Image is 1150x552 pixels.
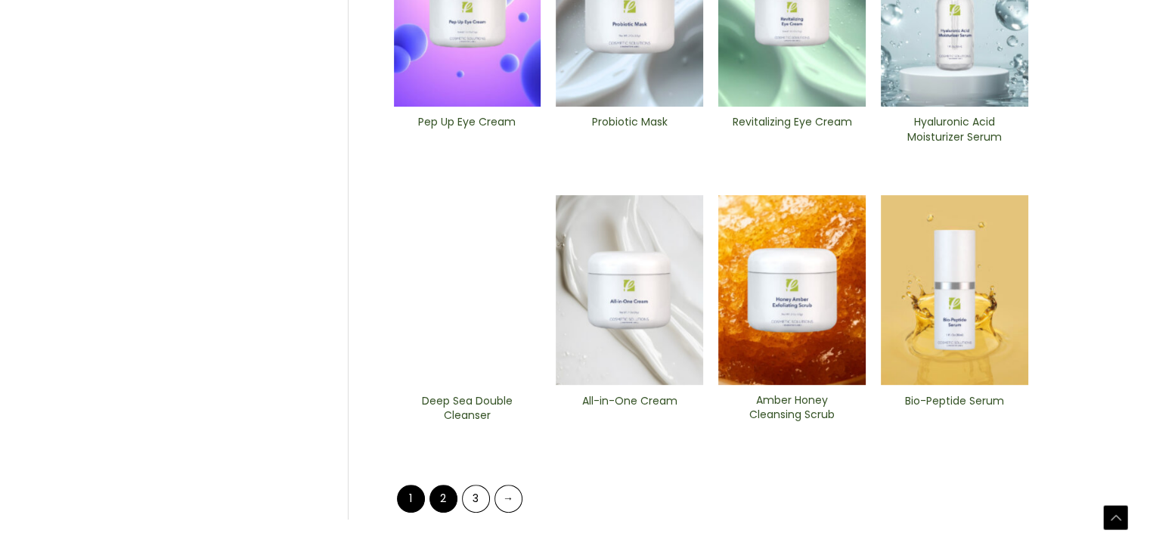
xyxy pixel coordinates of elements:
h2: Amber Honey Cleansing Scrub [731,393,853,422]
a: Hyaluronic Acid Moisturizer Serum [894,115,1015,149]
a: Bio-Peptide ​Serum [894,394,1015,428]
h2: Revitalizing ​Eye Cream [731,115,853,144]
a: All-in-One ​Cream [569,394,690,428]
a: → [494,485,522,513]
h2: All-in-One ​Cream [569,394,690,423]
a: Revitalizing ​Eye Cream [731,115,853,149]
img: Bio-Peptide ​Serum [881,195,1028,386]
a: Probiotic Mask [569,115,690,149]
h2: Bio-Peptide ​Serum [894,394,1015,423]
span: Page 1 [397,485,425,513]
img: Deep Sea Double Cleanser [394,195,541,386]
h2: Deep Sea Double Cleanser [406,394,528,423]
img: All In One Cream [556,195,703,386]
h2: Pep Up Eye Cream [406,115,528,144]
a: Pep Up Eye Cream [406,115,528,149]
h2: Hyaluronic Acid Moisturizer Serum [894,115,1015,144]
a: Page 2 [429,485,457,513]
a: Page 3 [462,485,490,513]
a: Amber Honey Cleansing Scrub [731,393,853,427]
a: Deep Sea Double Cleanser [406,394,528,428]
img: Amber Honey Cleansing Scrub [718,195,866,385]
nav: Product Pagination [394,484,1028,519]
h2: Probiotic Mask [569,115,690,144]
